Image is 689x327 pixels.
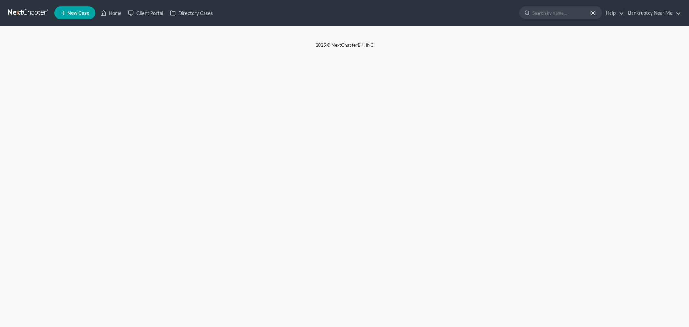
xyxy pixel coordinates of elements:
[625,7,681,19] a: Bankruptcy Near Me
[97,7,125,19] a: Home
[602,7,624,19] a: Help
[167,7,216,19] a: Directory Cases
[68,11,89,16] span: New Case
[532,7,591,19] input: Search by name...
[125,7,167,19] a: Client Portal
[161,42,529,53] div: 2025 © NextChapterBK, INC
